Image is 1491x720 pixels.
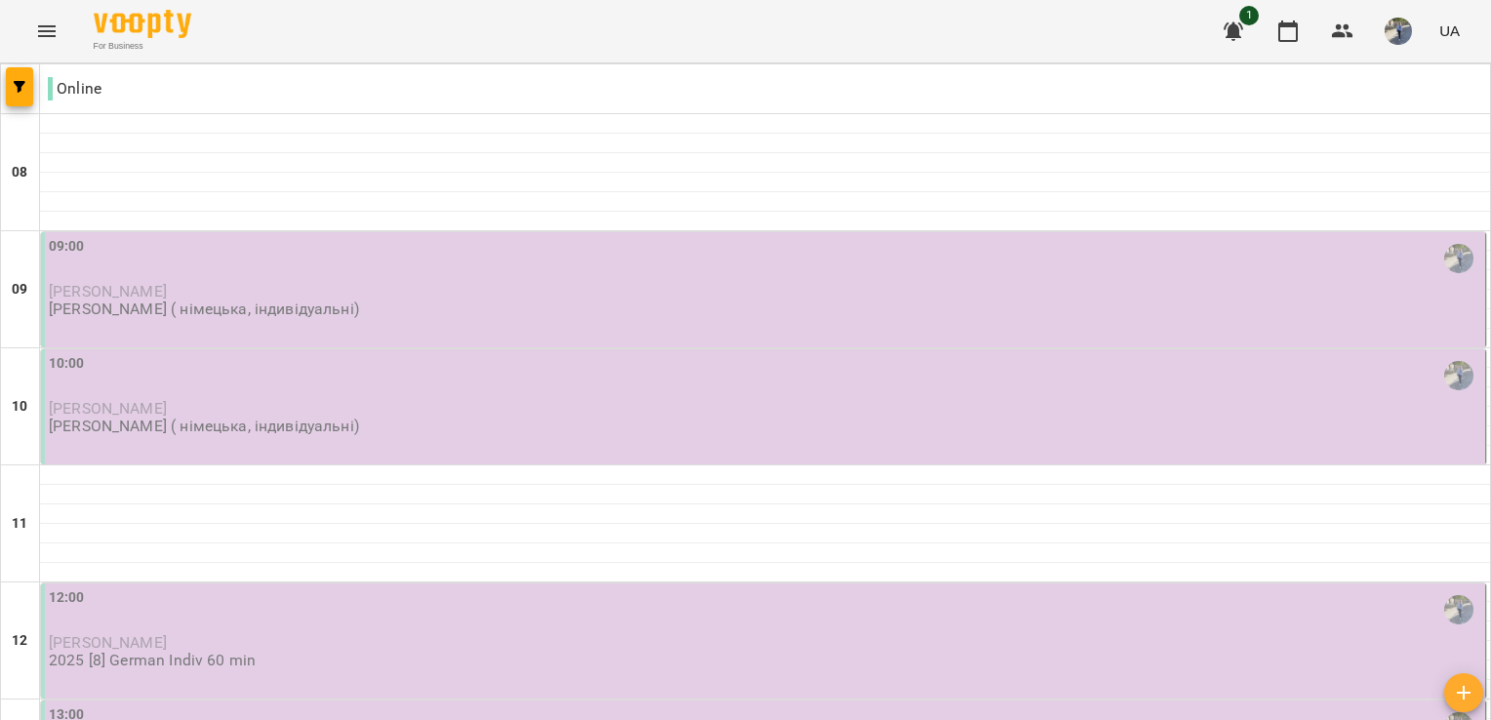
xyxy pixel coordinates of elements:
span: [PERSON_NAME] [49,282,167,300]
h6: 11 [12,513,27,535]
button: Menu [23,8,70,55]
button: Створити урок [1444,673,1483,712]
img: Мірошніченко Вікторія Сергіївна (н) [1444,595,1473,624]
h6: 10 [12,396,27,418]
label: 10:00 [49,353,85,375]
p: [PERSON_NAME] ( німецька, індивідуальні) [49,418,359,434]
p: 2025 [8] German Indiv 60 min [49,652,256,668]
span: UA [1439,20,1460,41]
img: 9057b12b0e3b5674d2908fc1e5c3d556.jpg [1385,18,1412,45]
h6: 09 [12,279,27,300]
span: 1 [1239,6,1259,25]
img: Мірошніченко Вікторія Сергіївна (н) [1444,361,1473,390]
span: For Business [94,40,191,53]
p: [PERSON_NAME] ( німецька, індивідуальні) [49,300,359,317]
h6: 12 [12,630,27,652]
button: UA [1431,13,1468,49]
h6: 08 [12,162,27,183]
label: 12:00 [49,587,85,609]
span: [PERSON_NAME] [49,633,167,652]
img: Voopty Logo [94,10,191,38]
label: 09:00 [49,236,85,258]
span: [PERSON_NAME] [49,399,167,418]
img: Мірошніченко Вікторія Сергіївна (н) [1444,244,1473,273]
p: Online [48,77,101,100]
